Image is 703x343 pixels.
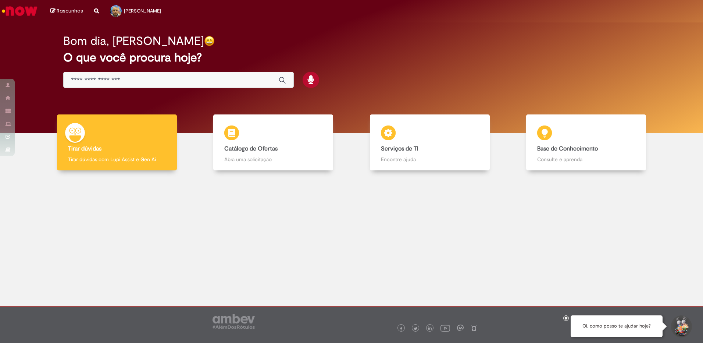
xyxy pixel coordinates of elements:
[471,325,477,331] img: logo_footer_naosei.png
[351,114,508,171] a: Serviços de TI Encontre ajuda
[39,114,195,171] a: Tirar dúvidas Tirar dúvidas com Lupi Assist e Gen Ai
[1,4,39,18] img: ServiceNow
[399,327,403,330] img: logo_footer_facebook.png
[124,8,161,14] span: [PERSON_NAME]
[537,156,635,163] p: Consulte e aprenda
[508,114,665,171] a: Base de Conhecimento Consulte e aprenda
[670,315,692,337] button: Iniciar Conversa de Suporte
[204,36,215,46] img: happy-face.png
[57,7,83,14] span: Rascunhos
[224,145,278,152] b: Catálogo de Ofertas
[537,145,598,152] b: Base de Conhecimento
[68,156,166,163] p: Tirar dúvidas com Lupi Assist e Gen Ai
[213,314,255,329] img: logo_footer_ambev_rotulo_gray.png
[68,145,101,152] b: Tirar dúvidas
[63,51,640,64] h2: O que você procura hoje?
[571,315,663,337] div: Oi, como posso te ajudar hoje?
[457,325,464,331] img: logo_footer_workplace.png
[381,156,479,163] p: Encontre ajuda
[195,114,352,171] a: Catálogo de Ofertas Abra uma solicitação
[440,323,450,333] img: logo_footer_youtube.png
[428,326,432,331] img: logo_footer_linkedin.png
[63,35,204,47] h2: Bom dia, [PERSON_NAME]
[414,327,417,330] img: logo_footer_twitter.png
[224,156,322,163] p: Abra uma solicitação
[50,8,83,15] a: Rascunhos
[381,145,418,152] b: Serviços de TI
